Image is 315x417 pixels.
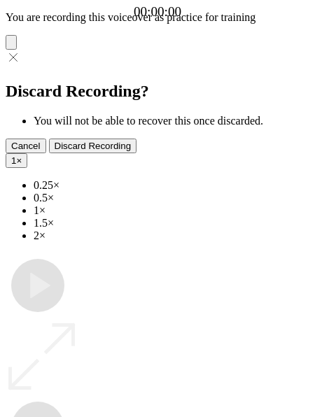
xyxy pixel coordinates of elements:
p: You are recording this voiceover as practice for training [6,11,309,24]
li: 1× [34,204,309,217]
button: Discard Recording [49,139,137,153]
button: Cancel [6,139,46,153]
li: You will not be able to recover this once discarded. [34,115,309,127]
li: 1.5× [34,217,309,229]
span: 1 [11,155,16,166]
a: 00:00:00 [134,4,181,20]
li: 0.5× [34,192,309,204]
button: 1× [6,153,27,168]
h2: Discard Recording? [6,82,309,101]
li: 0.25× [34,179,309,192]
li: 2× [34,229,309,242]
